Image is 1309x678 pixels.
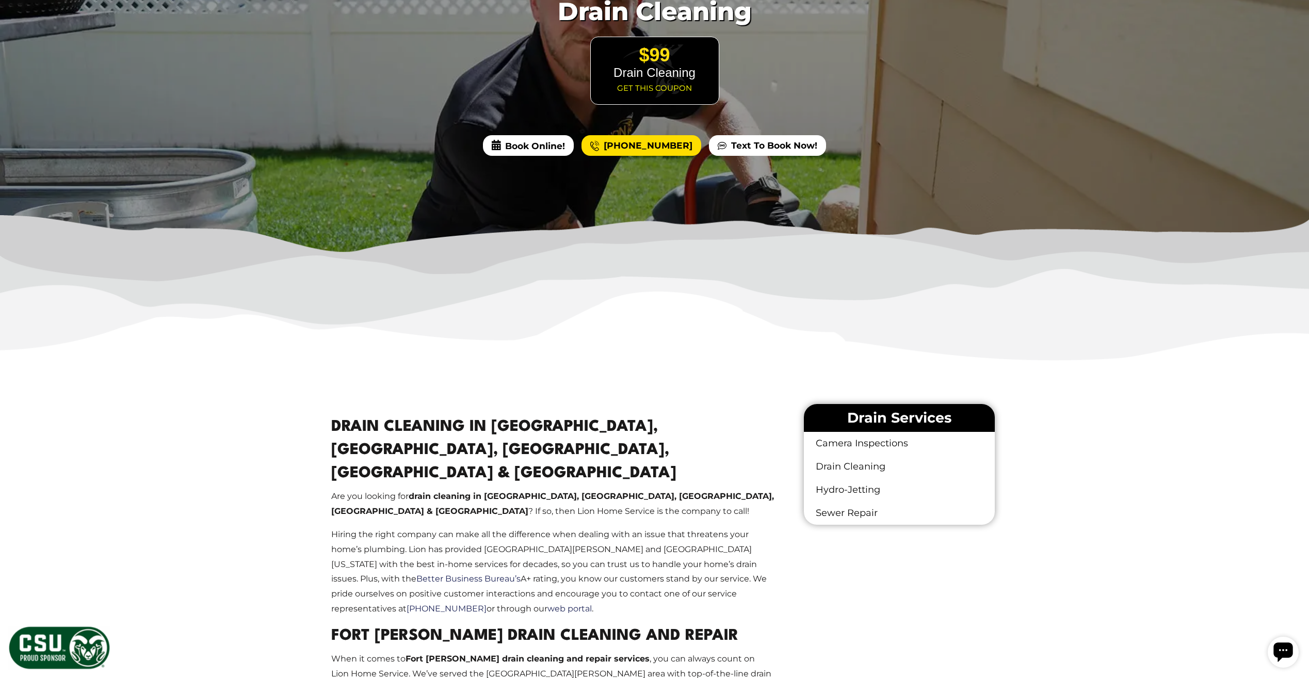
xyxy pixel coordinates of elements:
h1: Drain Cleaning in [GEOGRAPHIC_DATA], [GEOGRAPHIC_DATA], [GEOGRAPHIC_DATA], [GEOGRAPHIC_DATA] & [G... [331,416,774,485]
a: Hydro-Jetting [804,478,994,502]
a: Camera Inspections [804,432,994,455]
a: Drain Cleaning [804,455,994,478]
img: CSU Sponsor Badge [8,625,111,670]
a: [PHONE_NUMBER] [407,604,487,614]
strong: Fort [PERSON_NAME] drain cleaning and repair services [406,654,650,664]
a: web portal [547,604,592,614]
a: Sewer Repair [804,502,994,525]
strong: drain cleaning in [GEOGRAPHIC_DATA], [GEOGRAPHIC_DATA], [GEOGRAPHIC_DATA], [GEOGRAPHIC_DATA] & [G... [331,491,774,516]
h2: Fort [PERSON_NAME] Drain Cleaning and Repair [331,625,774,648]
li: Drain Services [804,404,994,432]
span: Book Online! [483,135,574,156]
a: Text To Book Now! [709,135,826,156]
a: Get this coupon [617,80,692,96]
a: Better Business Bureau’s [416,574,521,584]
div: Open chat widget [4,4,35,35]
p: Are you looking for ? If so, then Lion Home Service is the company to call! [331,489,774,519]
a: [PHONE_NUMBER] [581,135,701,156]
p: Hiring the right company can make all the difference when dealing with an issue that threatens yo... [331,527,774,617]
